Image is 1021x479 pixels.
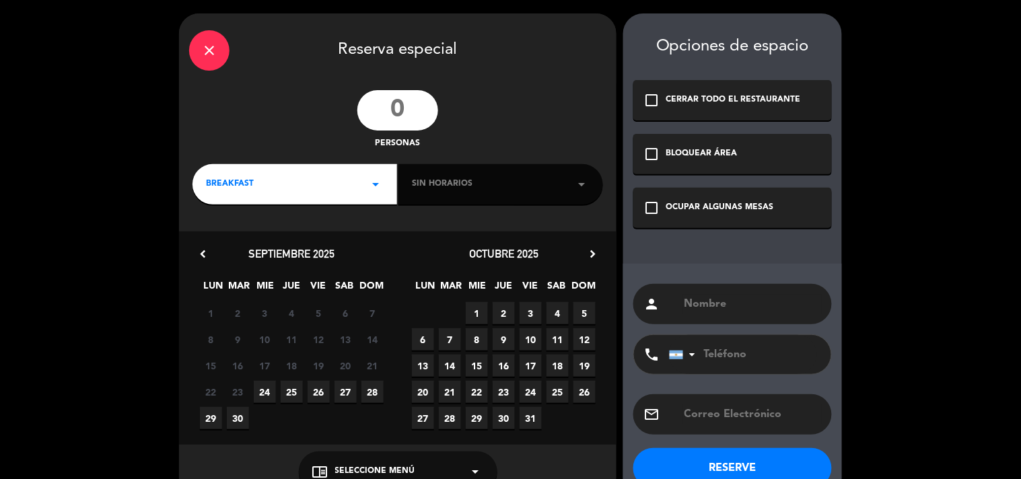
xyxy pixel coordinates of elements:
[547,355,569,377] span: 18
[206,178,254,191] span: BREAKFAST
[307,278,329,300] span: VIE
[573,176,590,192] i: arrow_drop_down
[670,336,701,373] div: Argentina: +54
[466,278,489,300] span: MIE
[361,302,384,324] span: 7
[200,328,222,351] span: 8
[228,278,250,300] span: MAR
[335,355,357,377] span: 20
[335,302,357,324] span: 6
[520,355,542,377] span: 17
[254,328,276,351] span: 10
[643,146,660,162] i: check_box_outline_blank
[466,302,488,324] span: 1
[466,381,488,403] span: 22
[520,381,542,403] span: 24
[281,355,303,377] span: 18
[643,346,660,363] i: phone
[493,407,515,429] span: 30
[281,328,303,351] span: 11
[201,42,217,59] i: close
[361,355,384,377] span: 21
[520,407,542,429] span: 31
[200,302,222,324] span: 1
[357,90,438,131] input: 0
[361,328,384,351] span: 14
[281,278,303,300] span: JUE
[202,278,224,300] span: LUN
[249,247,335,260] span: septiembre 2025
[643,92,660,108] i: check_box_outline_blank
[254,302,276,324] span: 3
[469,247,538,260] span: octubre 2025
[254,381,276,403] span: 24
[333,278,355,300] span: SAB
[196,247,210,261] i: chevron_left
[227,407,249,429] span: 30
[493,355,515,377] span: 16
[669,335,817,374] input: Teléfono
[545,278,567,300] span: SAB
[466,328,488,351] span: 8
[412,407,434,429] span: 27
[412,328,434,351] span: 6
[440,278,462,300] span: MAR
[335,465,415,478] span: Seleccione Menú
[643,200,660,216] i: check_box_outline_blank
[200,407,222,429] span: 29
[439,328,461,351] span: 7
[493,278,515,300] span: JUE
[493,328,515,351] span: 9
[466,407,488,429] span: 29
[547,302,569,324] span: 4
[666,201,774,215] div: OCUPAR ALGUNAS MESAS
[571,278,594,300] span: DOM
[281,302,303,324] span: 4
[361,381,384,403] span: 28
[179,13,617,83] div: Reserva especial
[573,355,596,377] span: 19
[227,328,249,351] span: 9
[493,381,515,403] span: 23
[466,355,488,377] span: 15
[335,381,357,403] span: 27
[414,278,436,300] span: LUN
[666,147,738,161] div: BLOQUEAR ÁREA
[254,278,277,300] span: MIE
[520,328,542,351] span: 10
[308,355,330,377] span: 19
[281,381,303,403] span: 25
[573,302,596,324] span: 5
[439,407,461,429] span: 28
[308,302,330,324] span: 5
[335,328,357,351] span: 13
[547,328,569,351] span: 11
[367,176,384,192] i: arrow_drop_down
[439,381,461,403] span: 21
[200,381,222,403] span: 22
[227,302,249,324] span: 2
[412,355,434,377] span: 13
[412,178,472,191] span: Sin horarios
[520,302,542,324] span: 3
[493,302,515,324] span: 2
[643,296,660,312] i: person
[643,406,660,422] i: email
[412,381,434,403] span: 20
[227,355,249,377] span: 16
[227,381,249,403] span: 23
[666,94,801,107] div: CERRAR TODO EL RESTAURANTE
[547,381,569,403] span: 25
[200,355,222,377] span: 15
[519,278,541,300] span: VIE
[573,328,596,351] span: 12
[633,37,832,57] div: Opciones de espacio
[586,247,600,261] i: chevron_right
[439,355,461,377] span: 14
[359,278,382,300] span: DOM
[683,295,822,314] input: Nombre
[308,381,330,403] span: 26
[254,355,276,377] span: 17
[683,405,822,424] input: Correo Electrónico
[376,137,421,151] span: personas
